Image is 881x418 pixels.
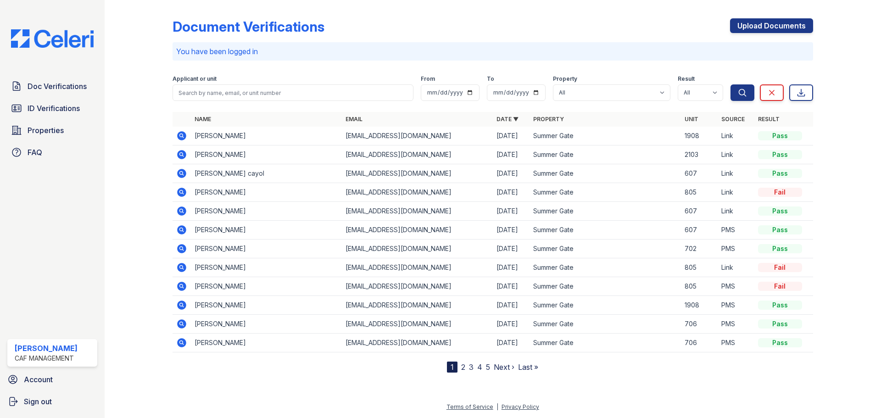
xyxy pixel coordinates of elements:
[502,403,539,410] a: Privacy Policy
[758,206,802,216] div: Pass
[493,240,530,258] td: [DATE]
[681,277,718,296] td: 805
[530,277,680,296] td: Summer Gate
[191,240,342,258] td: [PERSON_NAME]
[493,221,530,240] td: [DATE]
[493,127,530,145] td: [DATE]
[496,116,519,123] a: Date ▼
[176,46,809,57] p: You have been logged in
[342,127,493,145] td: [EMAIL_ADDRESS][DOMAIN_NAME]
[493,183,530,202] td: [DATE]
[342,258,493,277] td: [EMAIL_ADDRESS][DOMAIN_NAME]
[758,338,802,347] div: Pass
[4,392,101,411] a: Sign out
[718,127,754,145] td: Link
[191,315,342,334] td: [PERSON_NAME]
[530,164,680,183] td: Summer Gate
[447,362,457,373] div: 1
[493,164,530,183] td: [DATE]
[681,127,718,145] td: 1908
[758,150,802,159] div: Pass
[530,145,680,164] td: Summer Gate
[530,221,680,240] td: Summer Gate
[685,116,698,123] a: Unit
[758,244,802,253] div: Pass
[493,258,530,277] td: [DATE]
[342,334,493,352] td: [EMAIL_ADDRESS][DOMAIN_NAME]
[681,258,718,277] td: 805
[24,396,52,407] span: Sign out
[758,301,802,310] div: Pass
[28,81,87,92] span: Doc Verifications
[191,183,342,202] td: [PERSON_NAME]
[553,75,577,83] label: Property
[342,145,493,164] td: [EMAIL_ADDRESS][DOMAIN_NAME]
[7,99,97,117] a: ID Verifications
[24,374,53,385] span: Account
[342,315,493,334] td: [EMAIL_ADDRESS][DOMAIN_NAME]
[28,125,64,136] span: Properties
[191,202,342,221] td: [PERSON_NAME]
[28,103,80,114] span: ID Verifications
[718,334,754,352] td: PMS
[342,240,493,258] td: [EMAIL_ADDRESS][DOMAIN_NAME]
[15,354,78,363] div: CAF Management
[346,116,362,123] a: Email
[530,296,680,315] td: Summer Gate
[191,277,342,296] td: [PERSON_NAME]
[758,263,802,272] div: Fail
[681,315,718,334] td: 706
[718,221,754,240] td: PMS
[681,164,718,183] td: 607
[718,277,754,296] td: PMS
[342,183,493,202] td: [EMAIL_ADDRESS][DOMAIN_NAME]
[518,362,538,372] a: Last »
[469,362,474,372] a: 3
[758,169,802,178] div: Pass
[721,116,745,123] a: Source
[494,362,514,372] a: Next ›
[4,370,101,389] a: Account
[681,221,718,240] td: 607
[758,319,802,329] div: Pass
[493,202,530,221] td: [DATE]
[678,75,695,83] label: Result
[718,145,754,164] td: Link
[191,334,342,352] td: [PERSON_NAME]
[461,362,465,372] a: 2
[191,258,342,277] td: [PERSON_NAME]
[730,18,813,33] a: Upload Documents
[493,145,530,164] td: [DATE]
[191,145,342,164] td: [PERSON_NAME]
[530,315,680,334] td: Summer Gate
[7,121,97,139] a: Properties
[530,240,680,258] td: Summer Gate
[718,183,754,202] td: Link
[446,403,493,410] a: Terms of Service
[421,75,435,83] label: From
[758,225,802,234] div: Pass
[530,127,680,145] td: Summer Gate
[191,221,342,240] td: [PERSON_NAME]
[496,403,498,410] div: |
[681,334,718,352] td: 706
[493,277,530,296] td: [DATE]
[487,75,494,83] label: To
[342,202,493,221] td: [EMAIL_ADDRESS][DOMAIN_NAME]
[758,188,802,197] div: Fail
[681,202,718,221] td: 607
[718,164,754,183] td: Link
[342,296,493,315] td: [EMAIL_ADDRESS][DOMAIN_NAME]
[530,183,680,202] td: Summer Gate
[173,84,413,101] input: Search by name, email, or unit number
[191,127,342,145] td: [PERSON_NAME]
[195,116,211,123] a: Name
[533,116,564,123] a: Property
[342,164,493,183] td: [EMAIL_ADDRESS][DOMAIN_NAME]
[681,296,718,315] td: 1908
[4,29,101,48] img: CE_Logo_Blue-a8612792a0a2168367f1c8372b55b34899dd931a85d93a1a3d3e32e68fde9ad4.png
[530,334,680,352] td: Summer Gate
[718,258,754,277] td: Link
[530,202,680,221] td: Summer Gate
[486,362,490,372] a: 5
